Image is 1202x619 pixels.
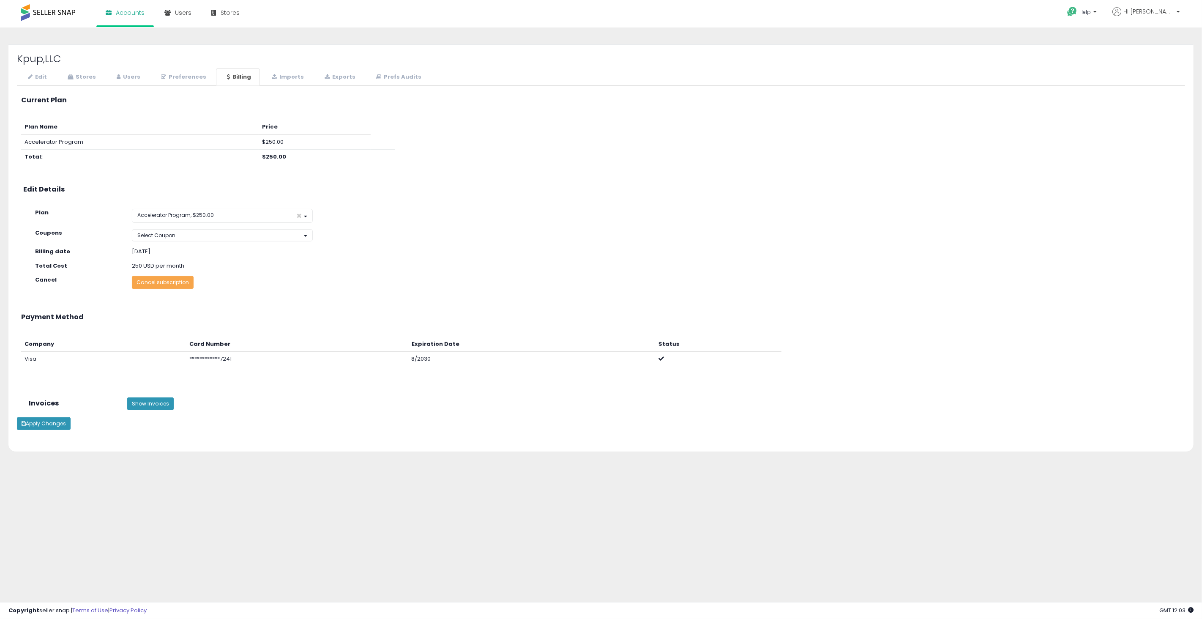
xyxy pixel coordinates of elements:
th: Price [259,120,371,134]
strong: Plan [35,208,49,216]
h2: Kpup,LLC [17,53,1185,64]
b: $250.00 [262,153,286,161]
span: Stores [221,8,240,17]
span: Accelerator Program, $250.00 [137,211,214,219]
h3: Edit Details [23,186,1179,193]
button: Cancel subscription [132,276,194,289]
span: Hi [PERSON_NAME] [1123,7,1174,16]
td: 8/2030 [408,352,656,367]
a: Imports [261,68,313,86]
th: Plan Name [21,120,259,134]
a: Stores [57,68,105,86]
i: Get Help [1067,6,1077,17]
th: Card Number [186,337,408,352]
a: Billing [216,68,260,86]
button: Select Coupon [132,229,313,241]
strong: Billing date [35,247,70,255]
td: Visa [21,352,186,367]
b: Total: [25,153,43,161]
button: Show Invoices [127,397,174,410]
span: Accounts [116,8,145,17]
a: Hi [PERSON_NAME] [1112,7,1180,26]
button: Accelerator Program, $250.00 × [132,209,313,223]
td: $250.00 [259,134,371,150]
h3: Current Plan [21,96,1181,104]
button: Apply Changes [17,417,71,430]
span: Users [175,8,191,17]
div: 250 USD per month [126,262,416,270]
a: Preferences [150,68,215,86]
h3: Payment Method [21,313,1181,321]
td: Accelerator Program [21,134,259,150]
th: Expiration Date [408,337,656,352]
a: Edit [17,68,56,86]
span: Select Coupon [137,232,175,239]
strong: Cancel [35,276,57,284]
strong: Coupons [35,229,62,237]
th: Company [21,337,186,352]
span: × [297,211,302,220]
a: Exports [314,68,364,86]
div: [DATE] [132,248,410,256]
strong: Total Cost [35,262,67,270]
th: Status [655,337,781,352]
span: Help [1079,8,1091,16]
a: Prefs Audits [365,68,430,86]
h3: Invoices [29,400,115,407]
a: Users [106,68,149,86]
